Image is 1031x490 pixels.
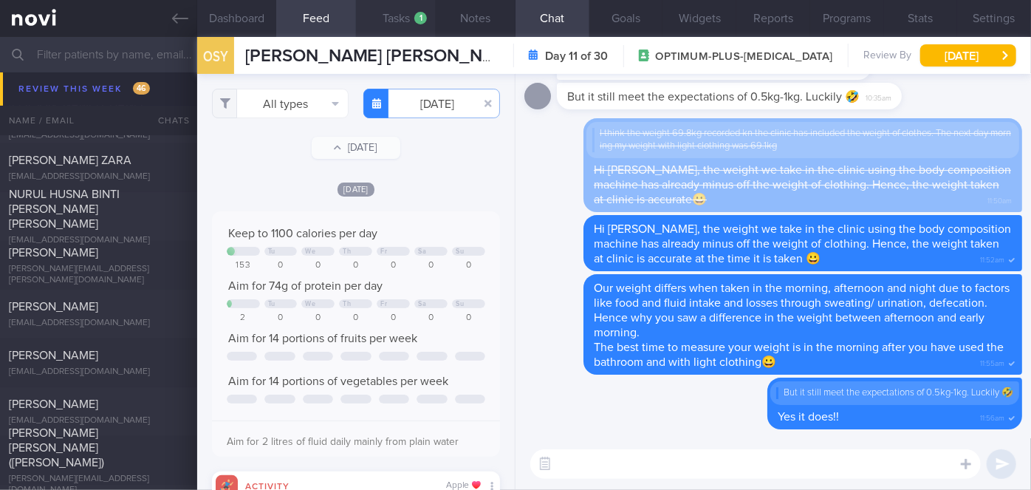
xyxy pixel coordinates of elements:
[338,183,374,197] span: [DATE]
[227,313,260,324] div: 2
[9,350,98,361] span: [PERSON_NAME]
[920,44,1016,67] button: [DATE]
[980,355,1004,369] span: 11:55am
[452,260,485,271] div: 0
[592,128,1013,152] div: I think the weight 69.8kg recorded kn the clinic has included the weight of clothes. The next day...
[227,437,459,447] span: Aim for 2 litres of fluid daily mainly from plain water
[452,313,485,324] div: 0
[339,260,372,271] div: 0
[9,427,104,469] span: [PERSON_NAME] [PERSON_NAME] ([PERSON_NAME])
[414,313,448,324] div: 0
[414,260,448,271] div: 0
[380,300,387,308] div: Fr
[567,91,860,103] span: But it still meet the expectations of 0.5kg-1kg. Luckily 🤣
[228,333,417,344] span: Aim for 14 portions of fruits per week
[301,260,335,271] div: 0
[377,260,410,271] div: 0
[343,300,351,308] div: Th
[866,89,891,103] span: 10:35am
[9,415,188,426] div: [EMAIL_ADDRESS][DOMAIN_NAME]
[9,367,188,378] div: [EMAIL_ADDRESS][DOMAIN_NAME]
[456,248,464,256] div: Su
[778,411,839,423] span: Yes it does!!
[228,228,377,239] span: Keep to 1100 calories per day
[312,137,400,159] button: [DATE]
[305,300,315,308] div: We
[594,164,1011,205] span: Hi [PERSON_NAME], the weight we take in the clinic using the body composition machine has already...
[343,248,351,256] div: Th
[9,247,98,259] span: [PERSON_NAME]
[339,313,372,324] div: 0
[380,248,387,256] div: Fr
[863,50,911,63] span: Review By
[776,387,1013,399] div: But it still meet the expectations of 0.5kg-1kg. Luckily 🤣
[9,76,188,98] div: [DOMAIN_NAME][EMAIL_ADDRESS][DOMAIN_NAME]
[656,50,833,64] span: OPTIMUM-PLUS-[MEDICAL_DATA]
[9,398,98,410] span: [PERSON_NAME]
[228,375,448,387] span: Aim for 14 portions of vegetables per week
[227,260,260,271] div: 153
[456,300,464,308] div: Su
[594,341,1004,368] span: The best time to measure your weight is in the morning after you have used the bathroom and with ...
[9,301,98,313] span: [PERSON_NAME]
[9,318,188,329] div: [EMAIL_ADDRESS][DOMAIN_NAME]
[987,192,1012,206] span: 11:50am
[268,300,275,308] div: Tu
[301,313,335,324] div: 0
[9,188,120,230] span: NURUL HUSNA BINTI [PERSON_NAME] [PERSON_NAME]
[193,28,238,85] div: OSY
[980,251,1004,265] span: 11:52am
[418,248,426,256] div: Sa
[594,223,1011,265] span: Hi [PERSON_NAME], the weight we take in the clinic using the body composition machine has already...
[418,300,426,308] div: Sa
[414,12,427,24] div: 1
[9,154,131,166] span: [PERSON_NAME] ZARA
[980,409,1004,423] span: 11:56am
[9,171,188,183] div: [EMAIL_ADDRESS][DOMAIN_NAME]
[9,98,146,125] span: [PERSON_NAME] CHANEL [PERSON_NAME]
[594,282,1010,338] span: Our weight differs when taken in the morning, afternoon and night due to factors like food and fl...
[546,49,609,64] strong: Day 11 of 30
[377,313,410,324] div: 0
[245,47,524,65] span: [PERSON_NAME] [PERSON_NAME]
[9,264,188,286] div: [PERSON_NAME][EMAIL_ADDRESS][PERSON_NAME][DOMAIN_NAME]
[264,260,298,271] div: 0
[305,248,315,256] div: We
[9,235,188,246] div: [EMAIL_ADDRESS][DOMAIN_NAME]
[268,248,275,256] div: Tu
[228,280,383,292] span: Aim for 74g of protein per day
[264,313,298,324] div: 0
[9,130,188,141] div: [EMAIL_ADDRESS][DOMAIN_NAME]
[212,89,349,118] button: All types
